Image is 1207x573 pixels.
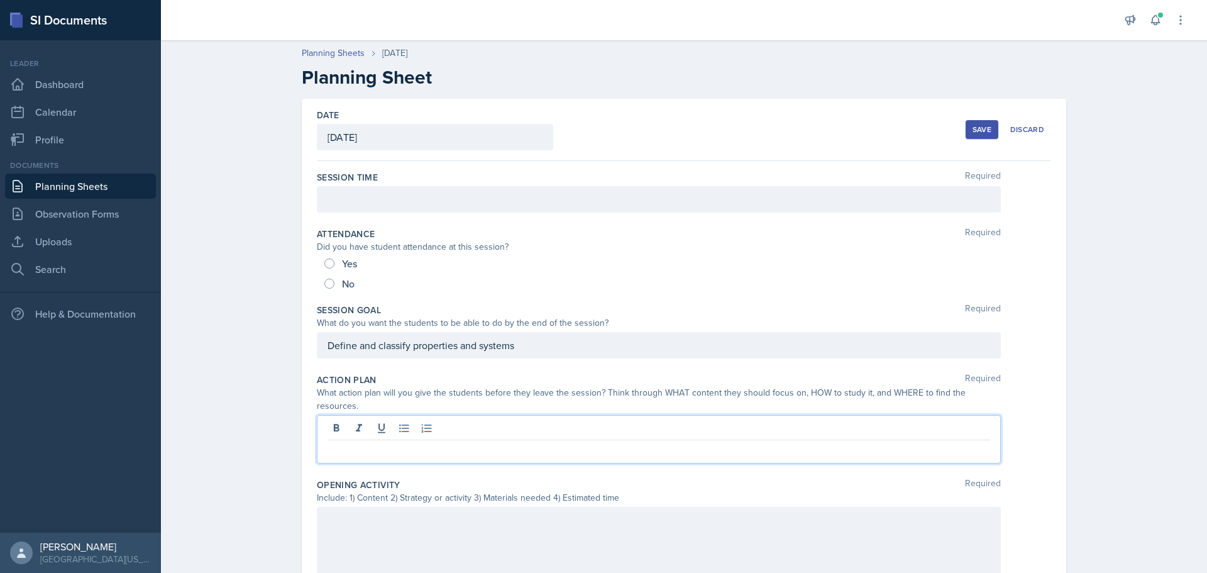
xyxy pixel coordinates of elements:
label: Session Goal [317,304,381,316]
label: Action Plan [317,374,377,386]
div: Include: 1) Content 2) Strategy or activity 3) Materials needed 4) Estimated time [317,491,1001,504]
a: Profile [5,127,156,152]
label: Date [317,109,339,121]
div: What do you want the students to be able to do by the end of the session? [317,316,1001,330]
h2: Planning Sheet [302,66,1066,89]
p: Define and classify properties and systems [328,338,990,353]
label: Opening Activity [317,479,400,491]
span: Required [965,374,1001,386]
label: Session Time [317,171,378,184]
a: Calendar [5,99,156,125]
a: Uploads [5,229,156,254]
div: Help & Documentation [5,301,156,326]
div: Documents [5,160,156,171]
div: Leader [5,58,156,69]
a: Planning Sheets [302,47,365,60]
div: [PERSON_NAME] [40,540,151,553]
div: Save [973,125,991,135]
a: Planning Sheets [5,174,156,199]
a: Search [5,257,156,282]
a: Observation Forms [5,201,156,226]
a: Dashboard [5,72,156,97]
label: Attendance [317,228,375,240]
span: No [342,277,355,290]
div: [GEOGRAPHIC_DATA][US_STATE] in [GEOGRAPHIC_DATA] [40,553,151,565]
button: Save [966,120,998,139]
div: Did you have student attendance at this session? [317,240,1001,253]
span: Required [965,171,1001,184]
div: [DATE] [382,47,407,60]
button: Discard [1003,120,1051,139]
span: Required [965,479,1001,491]
span: Yes [342,257,357,270]
span: Required [965,228,1001,240]
div: Discard [1010,125,1044,135]
span: Required [965,304,1001,316]
div: What action plan will you give the students before they leave the session? Think through WHAT con... [317,386,1001,413]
